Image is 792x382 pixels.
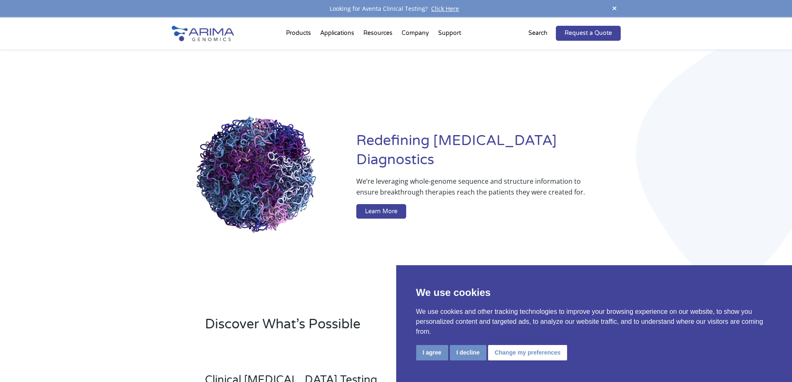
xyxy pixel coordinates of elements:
[428,5,462,12] a: Click Here
[488,345,567,360] button: Change my preferences
[416,307,772,337] p: We use cookies and other tracking technologies to improve your browsing experience on our website...
[416,285,772,300] p: We use cookies
[416,345,448,360] button: I agree
[528,28,548,39] p: Search
[356,131,620,176] h1: Redefining [MEDICAL_DATA] Diagnostics
[205,315,502,340] h2: Discover What’s Possible
[450,345,486,360] button: I decline
[356,204,406,219] a: Learn More
[172,3,621,14] div: Looking for Aventa Clinical Testing?
[356,176,587,204] p: We’re leveraging whole-genome sequence and structure information to ensure breakthrough therapies...
[556,26,621,41] a: Request a Quote
[172,26,234,41] img: Arima-Genomics-logo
